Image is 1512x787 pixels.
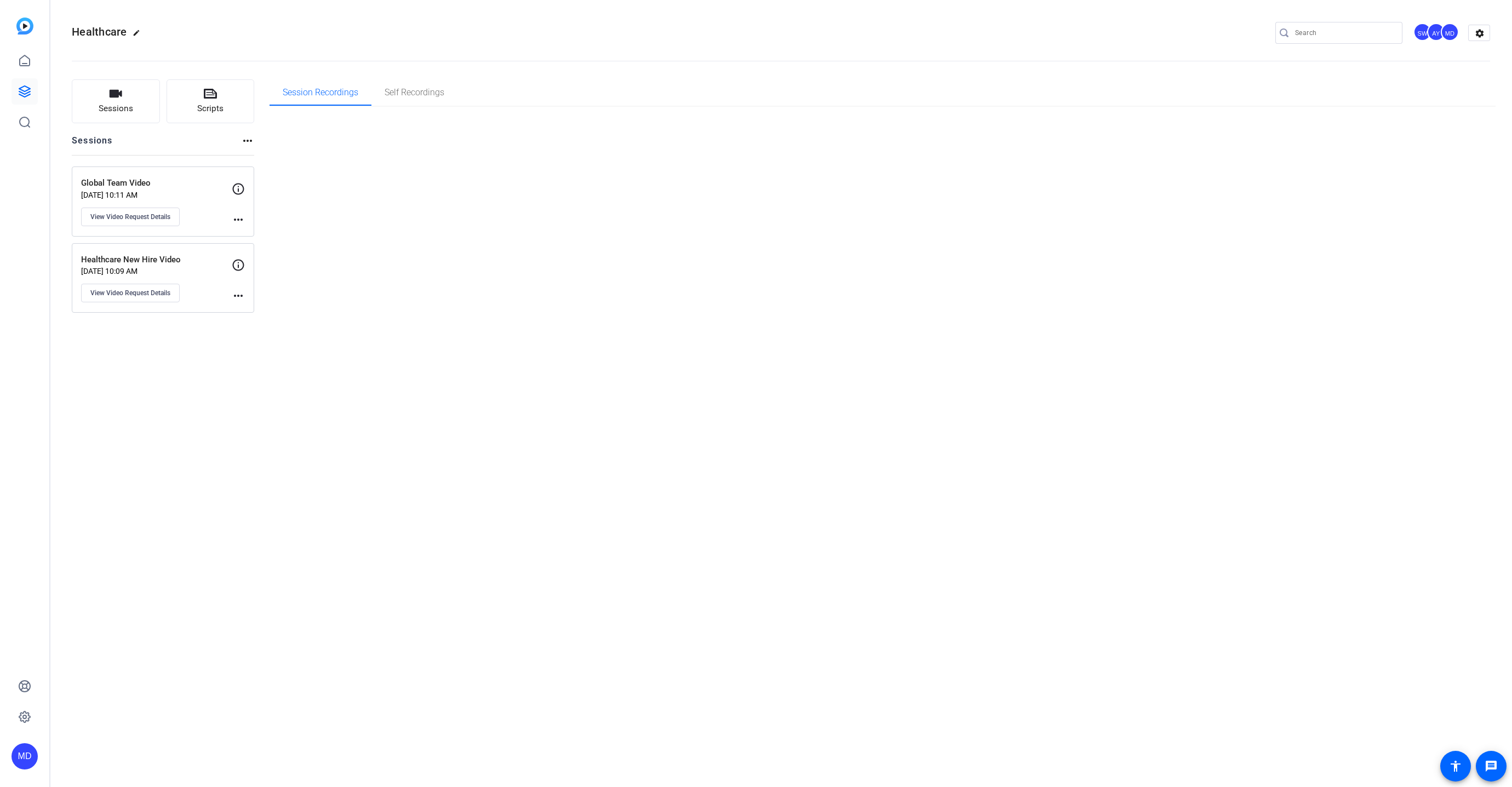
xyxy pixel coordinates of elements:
[81,254,232,266] p: Healthcare New Hire Video
[90,212,170,221] span: View Video Request Details
[90,289,170,297] span: View Video Request Details
[1413,23,1433,42] ngx-avatar: Steve Winiecki
[197,102,224,115] span: Scripts
[232,289,245,302] mat-icon: more_horiz
[385,88,444,97] span: Self Recordings
[16,18,33,35] img: blue-gradient.svg
[12,743,38,769] div: MD
[1441,23,1459,41] div: MD
[133,29,146,42] mat-icon: edit
[241,134,254,147] mat-icon: more_horiz
[232,213,245,226] mat-icon: more_horiz
[1295,26,1394,39] input: Search
[72,25,127,38] span: Healthcare
[1469,25,1491,42] mat-icon: settings
[167,79,255,123] button: Scripts
[1413,23,1431,41] div: SW
[99,102,133,115] span: Sessions
[81,191,232,199] p: [DATE] 10:11 AM
[1441,23,1460,42] ngx-avatar: Mark Dolnick
[1485,760,1498,773] mat-icon: message
[81,177,232,189] p: Global Team Video
[72,79,160,123] button: Sessions
[283,88,358,97] span: Session Recordings
[1427,23,1445,41] div: AY
[1427,23,1446,42] ngx-avatar: Andrew Yelenosky
[1449,760,1462,773] mat-icon: accessibility
[81,208,180,226] button: View Video Request Details
[81,267,232,275] p: [DATE] 10:09 AM
[81,284,180,302] button: View Video Request Details
[72,134,113,155] h2: Sessions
